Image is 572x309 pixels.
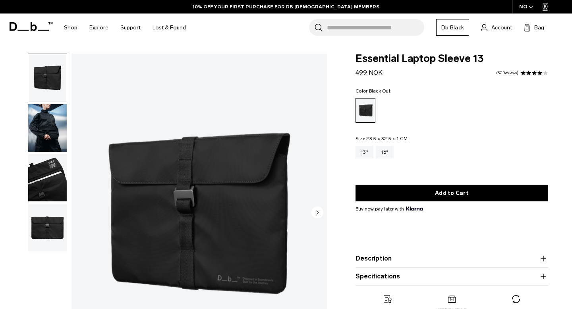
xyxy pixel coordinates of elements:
[58,14,192,42] nav: Main Navigation
[369,88,390,94] span: Black Out
[356,272,548,281] button: Specifications
[356,69,383,76] span: 499 NOK
[356,146,373,158] a: 13"
[193,3,379,10] a: 10% OFF YOUR FIRST PURCHASE FOR DB [DEMOGRAPHIC_DATA] MEMBERS
[356,205,423,212] span: Buy now pay later with
[376,146,394,158] a: 16"
[534,23,544,32] span: Bag
[366,136,408,141] span: 23.5 x 32.5 x 1 CM
[496,71,518,75] a: 57 reviews
[64,14,77,42] a: Shop
[491,23,512,32] span: Account
[120,14,141,42] a: Support
[356,254,548,263] button: Description
[311,207,323,220] button: Next slide
[356,89,390,93] legend: Color:
[356,136,408,141] legend: Size:
[436,19,469,36] a: Db Black
[28,154,67,202] img: Essential Laptop Sleeve 13 Black Out
[356,185,548,201] button: Add to Cart
[28,204,67,251] img: Essential Laptop Sleeve 13 Black Out
[153,14,186,42] a: Lost & Found
[356,98,375,123] a: Black Out
[406,207,423,211] img: {"height" => 20, "alt" => "Klarna"}
[28,54,67,102] img: Essential Laptop Sleeve 13 Black Out
[89,14,108,42] a: Explore
[28,104,67,152] img: Essential Laptop Sleeve 13 Black Out
[356,54,548,64] span: Essential Laptop Sleeve 13
[524,23,544,32] button: Bag
[481,23,512,32] a: Account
